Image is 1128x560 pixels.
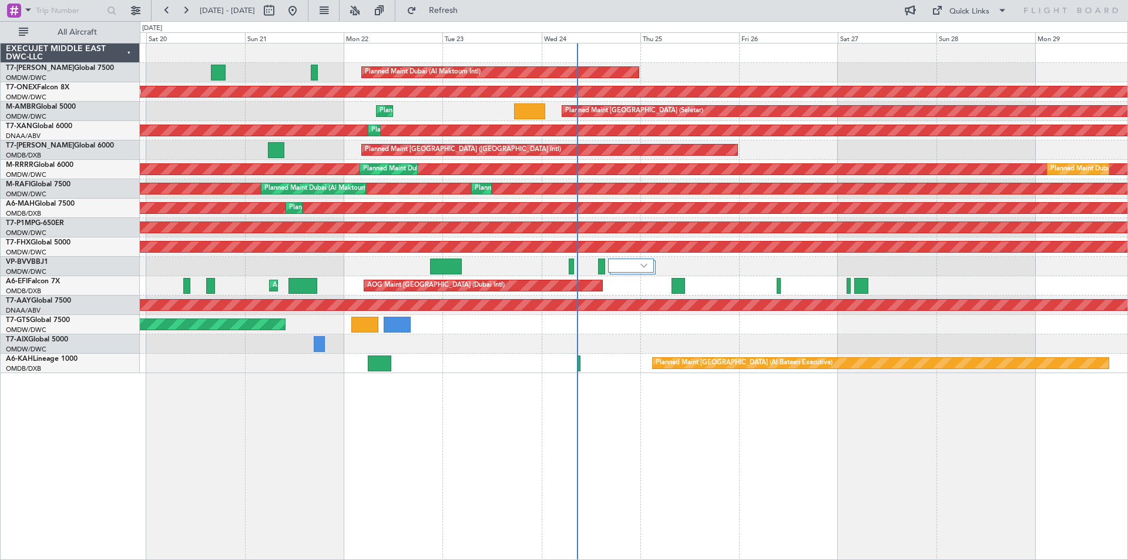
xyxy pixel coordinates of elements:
[6,151,41,160] a: OMDB/DXB
[6,267,46,276] a: OMDW/DWC
[442,32,541,43] div: Tue 23
[6,65,74,72] span: T7-[PERSON_NAME]
[142,24,162,33] div: [DATE]
[264,180,380,197] div: Planned Maint Dubai (Al Maktoum Intl)
[6,181,70,188] a: M-RAFIGlobal 7500
[6,326,46,334] a: OMDW/DWC
[6,103,36,110] span: M-AMBR
[367,277,505,294] div: AOG Maint [GEOGRAPHIC_DATA] (Dubai Intl)
[31,28,124,36] span: All Aircraft
[6,356,78,363] a: A6-KAHLineage 1000
[949,6,989,18] div: Quick Links
[6,181,31,188] span: M-RAFI
[475,180,590,197] div: Planned Maint Dubai (Al Maktoum Intl)
[6,162,33,169] span: M-RRRR
[6,200,75,207] a: A6-MAHGlobal 7500
[6,345,46,354] a: OMDW/DWC
[6,132,41,140] a: DNAA/ABV
[6,336,68,343] a: T7-AIXGlobal 5000
[838,32,936,43] div: Sat 27
[6,103,76,110] a: M-AMBRGlobal 5000
[6,84,69,91] a: T7-ONEXFalcon 8X
[6,259,31,266] span: VP-BVV
[565,102,703,120] div: Planned Maint [GEOGRAPHIC_DATA] (Seletar)
[6,209,41,218] a: OMDB/DXB
[344,32,442,43] div: Mon 22
[273,277,307,294] div: AOG Maint
[13,23,127,42] button: All Aircraft
[6,142,74,149] span: T7-[PERSON_NAME]
[6,162,73,169] a: M-RRRRGlobal 6000
[146,32,245,43] div: Sat 20
[926,1,1013,20] button: Quick Links
[6,190,46,199] a: OMDW/DWC
[6,220,64,227] a: T7-P1MPG-650ER
[6,229,46,237] a: OMDW/DWC
[6,306,41,315] a: DNAA/ABV
[6,73,46,82] a: OMDW/DWC
[380,102,495,120] div: Planned Maint Dubai (Al Maktoum Intl)
[6,84,37,91] span: T7-ONEX
[365,141,561,159] div: Planned Maint [GEOGRAPHIC_DATA] ([GEOGRAPHIC_DATA] Intl)
[640,263,647,268] img: arrow-gray.svg
[6,317,70,324] a: T7-GTSGlobal 7500
[6,220,35,227] span: T7-P1MP
[6,278,28,285] span: A6-EFI
[6,297,31,304] span: T7-AAY
[6,65,114,72] a: T7-[PERSON_NAME]Global 7500
[6,142,114,149] a: T7-[PERSON_NAME]Global 6000
[6,356,33,363] span: A6-KAH
[6,336,28,343] span: T7-AIX
[6,112,46,121] a: OMDW/DWC
[6,93,46,102] a: OMDW/DWC
[6,287,41,296] a: OMDB/DXB
[6,317,30,324] span: T7-GTS
[542,32,640,43] div: Wed 24
[739,32,838,43] div: Fri 26
[6,278,60,285] a: A6-EFIFalcon 7X
[6,297,71,304] a: T7-AAYGlobal 7500
[6,259,48,266] a: VP-BVVBBJ1
[6,364,41,373] a: OMDB/DXB
[6,170,46,179] a: OMDW/DWC
[365,63,481,81] div: Planned Maint Dubai (Al Maktoum Intl)
[936,32,1035,43] div: Sun 28
[371,122,487,139] div: Planned Maint Dubai (Al Maktoum Intl)
[401,1,472,20] button: Refresh
[6,123,32,130] span: T7-XAN
[200,5,255,16] span: [DATE] - [DATE]
[36,2,103,19] input: Trip Number
[640,32,739,43] div: Thu 25
[419,6,468,15] span: Refresh
[6,200,35,207] span: A6-MAH
[289,199,485,217] div: Planned Maint [GEOGRAPHIC_DATA] ([GEOGRAPHIC_DATA] Intl)
[6,239,70,246] a: T7-FHXGlobal 5000
[6,248,46,257] a: OMDW/DWC
[245,32,344,43] div: Sun 21
[6,239,31,246] span: T7-FHX
[6,123,72,130] a: T7-XANGlobal 6000
[656,354,832,372] div: Planned Maint [GEOGRAPHIC_DATA] (Al Bateen Executive)
[363,160,479,178] div: Planned Maint Dubai (Al Maktoum Intl)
